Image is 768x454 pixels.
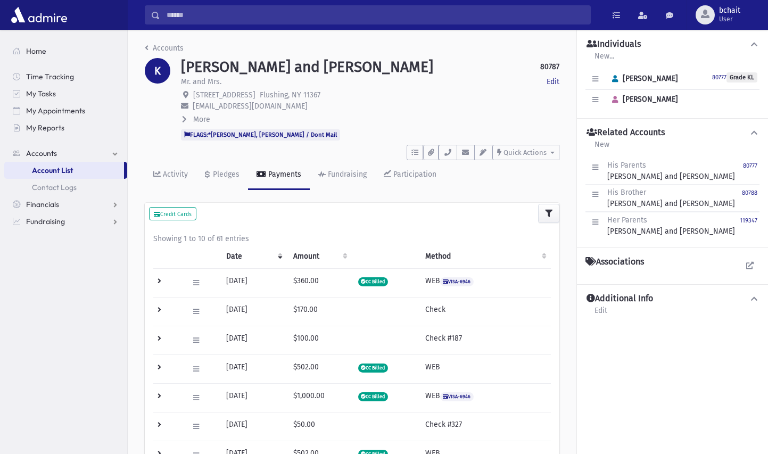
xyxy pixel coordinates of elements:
a: Pledges [196,160,248,190]
button: Credit Cards [149,207,196,221]
a: Payments [248,160,310,190]
span: Her Parents [607,216,647,225]
h1: [PERSON_NAME] and [PERSON_NAME] [181,58,433,76]
div: Pledges [211,170,240,179]
td: Check #187 [419,326,551,355]
input: Search [160,5,590,24]
span: Financials [26,200,59,209]
td: $100.00 [287,326,352,355]
td: Check [419,298,551,326]
span: [STREET_ADDRESS] [193,90,255,100]
td: WEB [419,355,551,384]
nav: breadcrumb [145,43,184,58]
a: My Appointments [4,102,127,119]
h4: Related Accounts [587,127,665,138]
div: [PERSON_NAME] and [PERSON_NAME] [607,214,735,237]
div: Showing 1 to 10 of 61 entries [153,233,551,244]
div: Payments [266,170,301,179]
button: Individuals [585,39,759,50]
span: VISA-6946 [440,277,474,286]
small: 80777 [712,74,726,81]
span: Time Tracking [26,72,74,81]
small: Credit Cards [154,211,192,218]
a: 80777 [743,160,757,182]
span: Flushing, NY 11367 [260,90,320,100]
h4: Additional Info [587,293,653,304]
span: bchait [719,6,740,15]
a: Time Tracking [4,68,127,85]
h4: Associations [585,257,644,267]
a: Account List [4,162,124,179]
td: [DATE] [220,355,287,384]
td: $360.00 [287,269,352,298]
div: Participation [391,170,436,179]
td: $170.00 [287,298,352,326]
button: Additional Info [585,293,759,304]
th: Amount: activate to sort column ascending [287,244,352,269]
span: Accounts [26,148,57,158]
a: New... [594,50,615,69]
span: More [193,115,210,124]
a: My Reports [4,119,127,136]
a: Edit [594,304,608,324]
span: Fundraising [26,217,65,226]
div: Activity [161,170,188,179]
td: [DATE] [220,326,287,355]
td: WEB [419,384,551,412]
th: Method: activate to sort column ascending [419,244,551,269]
a: Accounts [145,44,184,53]
td: Check #327 [419,412,551,441]
span: My Appointments [26,106,85,115]
th: Date: activate to sort column ascending [220,244,287,269]
span: Contact Logs [32,183,77,192]
small: 119347 [740,217,757,224]
a: Activity [145,160,196,190]
span: User [719,15,740,23]
div: [PERSON_NAME] and [PERSON_NAME] [607,187,735,209]
a: 80777 [712,72,726,81]
a: New [594,138,610,158]
span: [EMAIL_ADDRESS][DOMAIN_NAME] [193,102,308,111]
button: More [181,114,211,125]
td: [DATE] [220,269,287,298]
button: Quick Actions [492,145,559,160]
a: Edit [547,76,559,87]
a: 80788 [742,187,757,209]
a: Contact Logs [4,179,127,196]
a: My Tasks [4,85,127,102]
td: WEB [419,269,551,298]
td: $1,000.00 [287,384,352,412]
span: [PERSON_NAME] [607,74,678,83]
a: 119347 [740,214,757,237]
a: Fundraising [4,213,127,230]
span: CC Billed [358,364,388,373]
button: Related Accounts [585,127,759,138]
span: CC Billed [358,392,388,401]
span: His Parents [607,161,646,170]
div: [PERSON_NAME] and [PERSON_NAME] [607,160,735,182]
a: Participation [375,160,445,190]
td: [DATE] [220,384,287,412]
a: Fundraising [310,160,375,190]
img: AdmirePro [9,4,70,26]
p: Mr. and Mrs. [181,76,221,87]
span: FLAGS:*[PERSON_NAME], [PERSON_NAME] / Dont Mail [181,129,340,140]
span: My Tasks [26,89,56,98]
td: $502.00 [287,355,352,384]
strong: 80787 [540,61,559,72]
a: Accounts [4,145,127,162]
td: [DATE] [220,298,287,326]
small: 80788 [742,189,757,196]
div: K [145,58,170,84]
td: [DATE] [220,412,287,441]
td: $50.00 [287,412,352,441]
span: Quick Actions [503,148,547,156]
span: Grade KL [726,72,757,82]
span: Home [26,46,46,56]
small: 80777 [743,162,757,169]
h4: Individuals [587,39,641,50]
span: CC Billed [358,277,388,286]
span: His Brother [607,188,646,197]
a: Home [4,43,127,60]
span: My Reports [26,123,64,133]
